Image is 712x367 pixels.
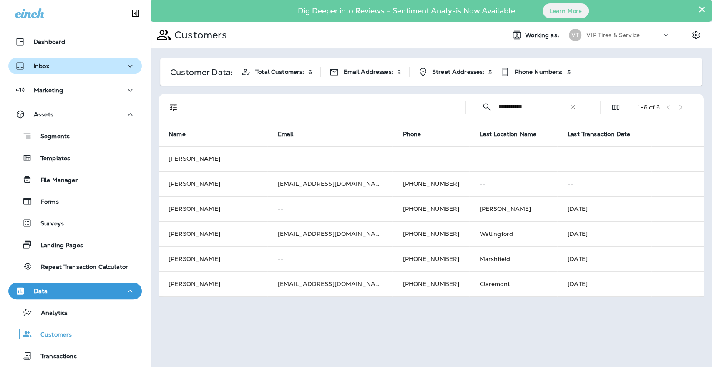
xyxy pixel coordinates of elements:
button: Data [8,283,142,299]
td: [PHONE_NUMBER] [392,221,469,246]
td: [PERSON_NAME] [159,246,267,271]
span: Total Customers: [255,68,304,76]
p: Forms [33,198,59,206]
span: Last Transaction Date [567,130,641,138]
td: [PERSON_NAME] [159,171,267,196]
p: Customer Data: [170,69,233,76]
p: -- [403,155,459,162]
button: File Manager [8,171,142,188]
p: -- [567,155,694,162]
p: Segments [32,133,70,141]
span: Name [169,131,186,138]
td: [PERSON_NAME] [159,196,267,221]
span: Phone Numbers: [514,68,563,76]
span: Phone [403,130,432,138]
span: [PERSON_NAME] [479,205,531,213]
p: Marketing [34,87,63,94]
button: Transactions [8,347,142,364]
p: Analytics [33,309,68,317]
span: Last Location Name [479,130,547,138]
button: Filters [165,99,182,116]
button: Repeat Transaction Calculator [8,258,142,275]
p: Templates [32,155,70,163]
span: Phone [403,131,421,138]
p: -- [479,180,547,187]
button: Forms [8,192,142,210]
td: [PERSON_NAME] [159,221,267,246]
button: Segments [8,127,142,145]
td: [EMAIL_ADDRESS][DOMAIN_NAME] [267,221,392,246]
td: [PHONE_NUMBER] [392,171,469,196]
p: Repeat Transaction Calculator [33,263,128,271]
button: Collapse Search [478,99,495,115]
td: [DATE] [557,221,704,246]
div: 1 - 6 of 6 [638,104,660,111]
p: Inbox [33,63,49,69]
button: Collapse Sidebar [124,5,147,22]
span: Last Transaction Date [567,131,630,138]
p: Customers [171,29,227,41]
p: Dashboard [33,38,65,45]
span: Last Location Name [479,131,536,138]
button: Dashboard [8,33,142,50]
span: Email [277,131,293,138]
span: Email Addresses: [343,68,393,76]
td: [DATE] [557,246,704,271]
button: Customers [8,325,142,343]
p: 6 [308,69,312,76]
td: [EMAIL_ADDRESS][DOMAIN_NAME] [267,271,392,296]
p: Customers [32,331,72,339]
td: [PHONE_NUMBER] [392,196,469,221]
p: Transactions [32,353,77,361]
button: Learn More [543,3,589,18]
p: 5 [488,69,492,76]
p: Assets [34,111,53,118]
p: -- [277,155,382,162]
td: [DATE] [557,196,704,221]
p: -- [277,256,382,262]
p: Dig Deeper into Reviews - Sentiment Analysis Now Available [274,10,539,12]
td: [DATE] [557,271,704,296]
button: Inbox [8,58,142,74]
p: Landing Pages [32,242,83,250]
td: [PERSON_NAME] [159,271,267,296]
button: Landing Pages [8,236,142,253]
p: Data [34,288,48,294]
span: Wallingford [479,230,513,238]
button: Close [698,3,706,16]
button: Assets [8,106,142,123]
span: Working as: [525,32,561,39]
button: Marketing [8,82,142,99]
button: Surveys [8,214,142,232]
span: Marshfield [479,255,510,263]
button: Analytics [8,304,142,321]
p: 3 [398,69,401,76]
p: -- [277,205,382,212]
td: [PERSON_NAME] [159,146,267,171]
div: VT [569,29,581,41]
td: [PHONE_NUMBER] [392,246,469,271]
button: Templates [8,149,142,167]
p: -- [479,155,547,162]
button: Settings [689,28,704,43]
span: Street Addresses: [432,68,484,76]
p: -- [567,180,694,187]
p: Surveys [32,220,64,228]
button: Edit Fields [607,99,624,116]
td: [PHONE_NUMBER] [392,271,469,296]
span: Name [169,130,196,138]
span: Claremont [479,280,510,288]
p: 5 [567,69,570,76]
p: VIP Tires & Service [586,32,640,38]
td: [EMAIL_ADDRESS][DOMAIN_NAME] [267,171,392,196]
p: File Manager [32,177,78,185]
span: Email [277,130,304,138]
